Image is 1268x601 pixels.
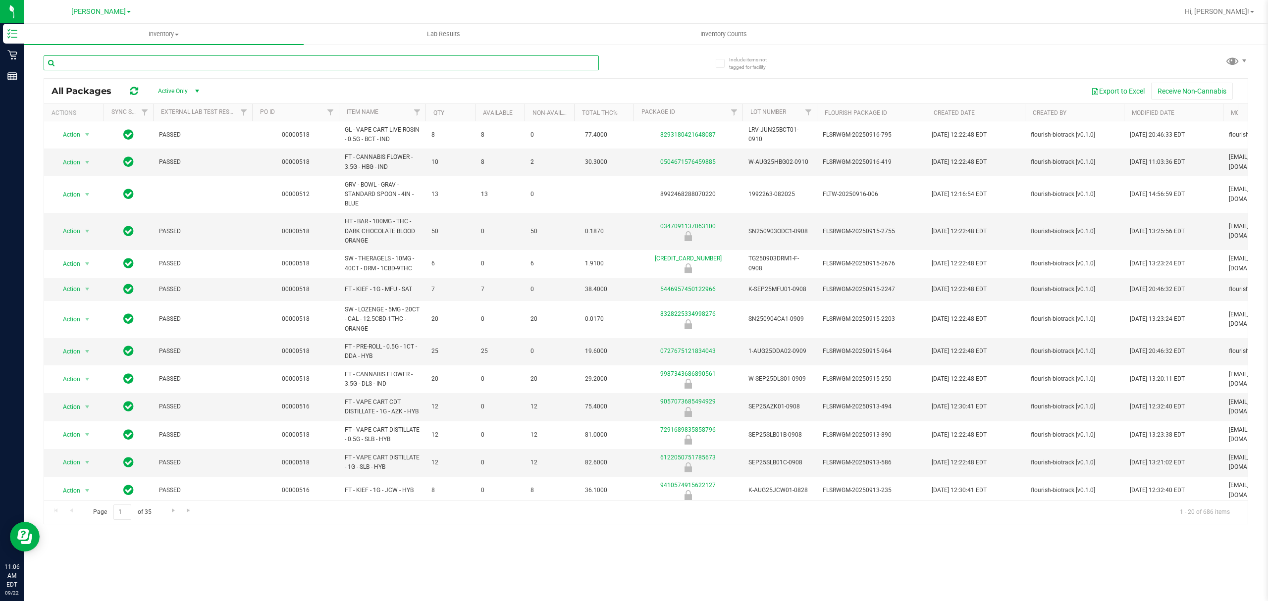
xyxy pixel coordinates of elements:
span: select [81,345,94,358]
span: Action [54,400,81,414]
a: 00000518 [282,158,310,165]
span: 0 [481,402,519,411]
span: [DATE] 13:20:11 EDT [1130,374,1185,384]
span: Action [54,128,81,142]
span: FLSRWGM-20250915-2676 [823,259,920,268]
a: Filter [800,104,817,121]
a: Filter [322,104,339,121]
span: Action [54,455,81,469]
a: 0504671576459885 [660,158,716,165]
a: 5446957450122966 [660,286,716,293]
span: Include items not tagged for facility [729,56,779,71]
span: 12 [530,458,568,467]
div: Launch Hold [632,435,744,445]
span: select [81,400,94,414]
span: 77.4000 [580,128,612,142]
span: FLSRWGM-20250916-795 [823,130,920,140]
span: Action [54,312,81,326]
span: PASSED [159,285,246,294]
a: 00000518 [282,459,310,466]
a: 9987343686890561 [660,370,716,377]
a: 00000518 [282,131,310,138]
span: FT - VAPE CART DISTILLATE - 0.5G - SLB - HYB [345,425,420,444]
span: W-SEP25DLS01-0909 [748,374,811,384]
inline-svg: Reports [7,71,17,81]
span: 81.0000 [580,428,612,442]
span: 0 [530,347,568,356]
a: Lot Number [750,108,786,115]
span: 1992263-082025 [748,190,811,199]
span: FLSRWGM-20250913-235 [823,486,920,495]
span: [DATE] 12:16:54 EDT [932,190,987,199]
span: flourish-biotrack [v0.1.0] [1031,190,1118,199]
iframe: Resource center [10,522,40,551]
span: All Packages [52,86,121,97]
span: FLSRWGM-20250915-964 [823,347,920,356]
span: 6 [530,259,568,268]
span: 8 [481,157,519,167]
span: 1-AUG25DDA02-0909 [748,347,811,356]
a: Available [483,109,513,116]
span: In Sync [123,428,134,442]
a: 00000518 [282,348,310,354]
span: In Sync [123,282,134,296]
div: Newly Received [632,490,744,500]
span: FLSRWGM-20250913-890 [823,430,920,440]
span: 20 [530,374,568,384]
a: [CREDIT_CARD_NUMBER] [655,255,722,262]
a: 00000518 [282,286,310,293]
span: 0 [530,285,568,294]
span: 0 [481,458,519,467]
a: 9410574915622127 [660,482,716,489]
a: 00000518 [282,375,310,382]
span: 0 [481,227,519,236]
span: 0 [481,374,519,384]
a: Filter [726,104,742,121]
span: [DATE] 12:30:41 EDT [932,402,987,411]
span: 7 [481,285,519,294]
a: 00000518 [282,228,310,235]
input: Search Package ID, Item Name, SKU, Lot or Part Number... [44,55,599,70]
span: 25 [481,347,519,356]
span: In Sync [123,455,134,469]
span: TG250903DRM1-F-0908 [748,254,811,273]
inline-svg: Inventory [7,29,17,39]
a: Created Date [934,109,975,116]
a: Modified Date [1132,109,1174,116]
span: FT - PRE-ROLL - 0.5G - 1CT - DDA - HYB [345,342,420,361]
span: PASSED [159,227,246,236]
span: 12 [431,430,469,440]
span: 20 [431,374,469,384]
span: PASSED [159,430,246,440]
span: flourish-biotrack [v0.1.0] [1031,486,1118,495]
span: flourish-biotrack [v0.1.0] [1031,285,1118,294]
span: Action [54,345,81,358]
a: 00000512 [282,191,310,198]
span: 0 [530,190,568,199]
span: select [81,282,94,296]
span: In Sync [123,312,134,326]
span: 25 [431,347,469,356]
span: [DATE] 12:22:48 EDT [932,314,987,324]
span: flourish-biotrack [v0.1.0] [1031,130,1118,140]
span: [DATE] 13:23:24 EDT [1130,314,1185,324]
a: Non-Available [532,109,577,116]
span: 38.4000 [580,282,612,297]
a: Go to the last page [182,504,196,518]
span: [DATE] 12:32:40 EDT [1130,486,1185,495]
span: [DATE] 12:22:48 EDT [932,285,987,294]
span: [DATE] 13:21:02 EDT [1130,458,1185,467]
span: K-AUG25JCW01-0828 [748,486,811,495]
span: In Sync [123,483,134,497]
span: PASSED [159,402,246,411]
a: Package ID [641,108,675,115]
a: Lab Results [304,24,583,45]
span: [DATE] 12:22:48 EDT [932,347,987,356]
span: select [81,312,94,326]
span: 10 [431,157,469,167]
span: [DATE] 12:22:48 EDT [932,374,987,384]
span: [DATE] 12:30:41 EDT [932,486,987,495]
span: [PERSON_NAME] [71,7,126,16]
span: 2 [530,157,568,167]
a: Filter [137,104,153,121]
